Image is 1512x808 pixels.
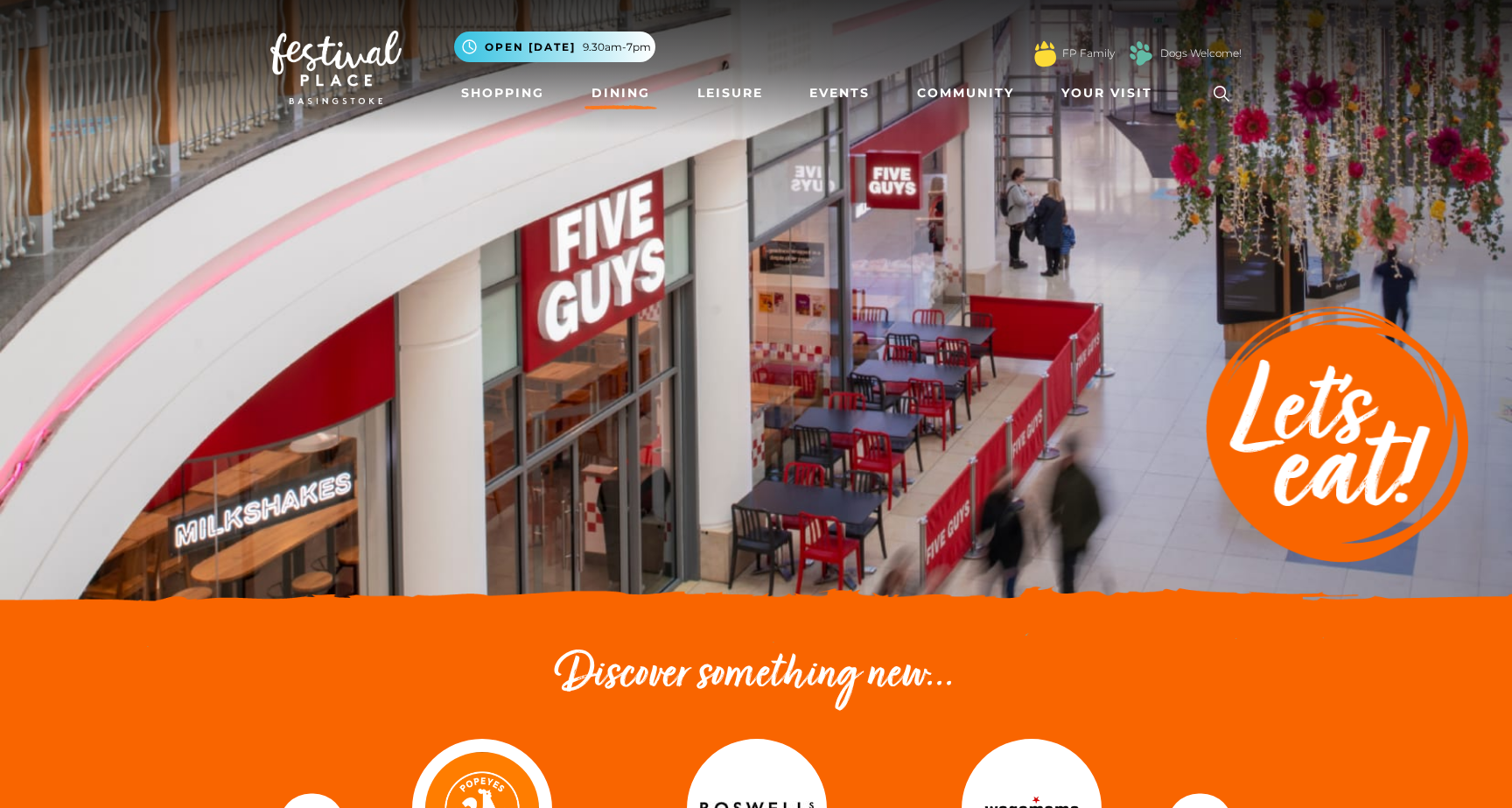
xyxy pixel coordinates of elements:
[1160,46,1242,61] a: Dogs Welcome!
[583,39,651,55] span: 9.30am-7pm
[270,31,402,104] img: Festival Place Logo
[1054,77,1168,109] a: Your Visit
[454,77,551,109] a: Shopping
[1062,46,1115,61] a: FP Family
[270,648,1242,704] h2: Discover something new...
[690,77,770,109] a: Leisure
[485,39,576,55] span: Open [DATE]
[454,32,655,62] button: Open [DATE] 9.30am-7pm
[584,77,657,109] a: Dining
[1061,84,1152,102] span: Your Visit
[910,77,1021,109] a: Community
[802,77,877,109] a: Events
